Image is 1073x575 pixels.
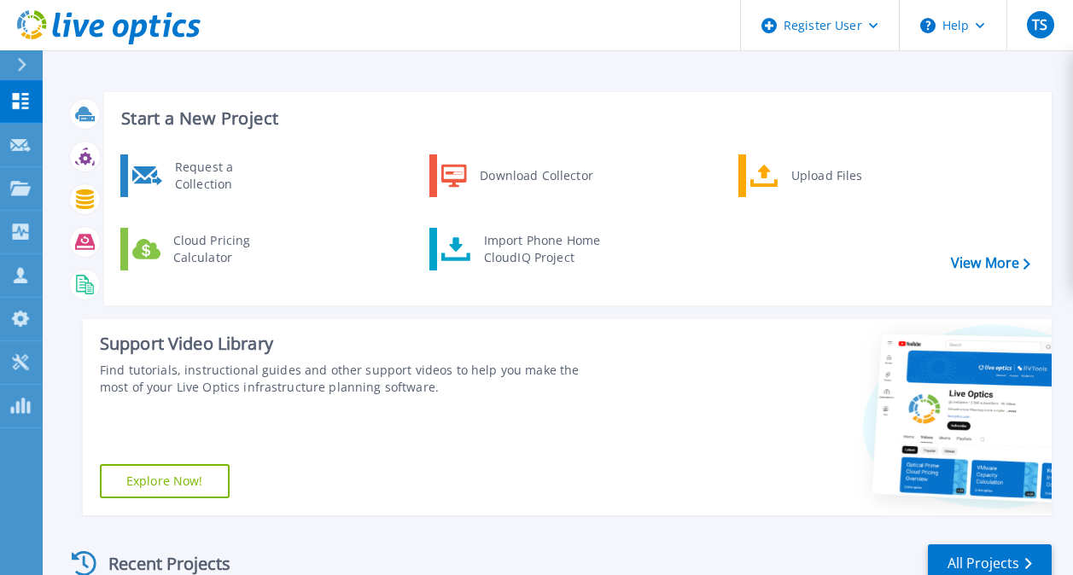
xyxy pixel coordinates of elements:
a: View More [951,255,1030,271]
a: Request a Collection [120,154,295,197]
div: Cloud Pricing Calculator [165,232,291,266]
div: Find tutorials, instructional guides and other support videos to help you make the most of your L... [100,362,604,396]
div: Request a Collection [166,159,291,193]
a: Explore Now! [100,464,230,498]
div: Support Video Library [100,333,604,355]
div: Import Phone Home CloudIQ Project [475,232,609,266]
div: Download Collector [471,159,600,193]
h3: Start a New Project [121,109,1029,128]
a: Upload Files [738,154,913,197]
span: TS [1032,18,1047,32]
a: Cloud Pricing Calculator [120,228,295,270]
a: Download Collector [429,154,604,197]
div: Upload Files [783,159,909,193]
